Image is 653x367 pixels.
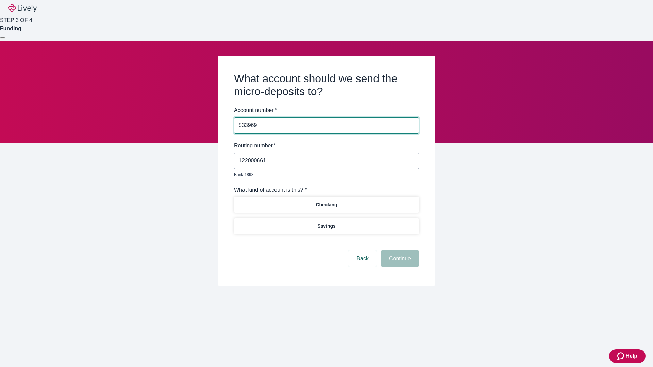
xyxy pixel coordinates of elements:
p: Bank 1898 [234,172,414,178]
p: Savings [317,223,336,230]
span: Help [625,352,637,360]
button: Checking [234,197,419,213]
img: Lively [8,4,37,12]
button: Savings [234,218,419,234]
label: Routing number [234,142,276,150]
label: Account number [234,106,277,115]
svg: Zendesk support icon [617,352,625,360]
button: Zendesk support iconHelp [609,349,646,363]
h2: What account should we send the micro-deposits to? [234,72,419,98]
label: What kind of account is this? * [234,186,307,194]
button: Back [348,250,377,267]
p: Checking [316,201,337,208]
